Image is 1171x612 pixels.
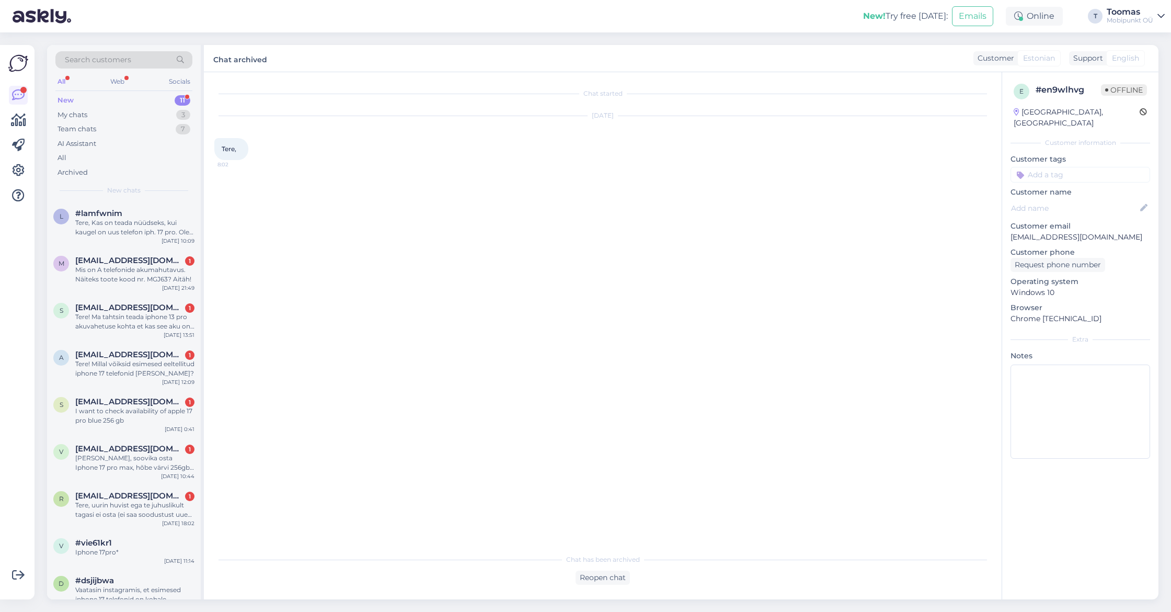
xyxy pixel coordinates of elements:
div: All [58,153,66,163]
div: 1 [185,303,194,313]
span: #vie61kr1 [75,538,112,548]
div: Mis on A telefonide akumahutavus. Näiteks toote kood nr. MGJ63? Aitäh! [75,265,194,284]
div: Archived [58,167,88,178]
span: English [1112,53,1139,64]
img: Askly Logo [8,53,28,73]
div: [GEOGRAPHIC_DATA], [GEOGRAPHIC_DATA] [1014,107,1140,129]
div: 1 [185,445,194,454]
span: Maarja.orav@gmail.co [75,256,184,265]
p: Chrome [TECHNICAL_ID] [1011,313,1150,324]
p: Windows 10 [1011,287,1150,298]
input: Add name [1011,202,1138,214]
div: All [55,75,67,88]
span: A [59,354,64,361]
span: Subaruwrx7765@gmail.com [75,303,184,312]
div: Request phone number [1011,258,1105,272]
span: #lamfwnim [75,209,122,218]
div: T [1088,9,1103,24]
div: 1 [185,398,194,407]
p: [EMAIL_ADDRESS][DOMAIN_NAME] [1011,232,1150,243]
span: V [59,448,63,456]
div: 11 [175,95,190,106]
p: Operating system [1011,276,1150,287]
div: [DATE] 13:51 [164,331,194,339]
span: New chats [107,186,141,195]
div: Try free [DATE]: [863,10,948,22]
span: e [1019,87,1024,95]
p: Customer phone [1011,247,1150,258]
b: New! [863,11,886,21]
div: New [58,95,74,106]
div: Tere, Kas on teada nüüdseks, kui kaugel on uus telefon iph. 17 pro. Olen eeltellimuse teinud, kui... [75,218,194,237]
div: Team chats [58,124,96,134]
div: Tere! Millal võiksid esimesed eeltellitud iphone 17 telefonid [PERSON_NAME]? [75,359,194,378]
div: I want to check availability of apple 17 pro blue 256 gb [75,406,194,425]
div: Customer information [1011,138,1150,148]
span: 8:02 [217,161,257,168]
div: Customer [973,53,1014,64]
span: S [60,401,63,409]
div: Toomas [1107,8,1153,16]
label: Chat archived [213,51,267,65]
div: 7 [176,124,190,134]
span: M [59,259,64,267]
div: Mobipunkt OÜ [1107,16,1153,25]
span: l [60,212,63,220]
button: Emails [952,6,993,26]
span: r [59,495,64,503]
div: Online [1006,7,1063,26]
div: My chats [58,110,87,120]
p: Browser [1011,302,1150,313]
div: [DATE] [214,111,991,120]
span: Estonian [1023,53,1055,64]
span: rasmustn7@gmail.com [75,491,184,501]
div: Extra [1011,335,1150,344]
p: Notes [1011,350,1150,361]
div: Tere! Ma tahtsin teada iphone 13 pro akuvahetuse kohta et kas see aku on originaal vōi aftermarket? [75,312,194,331]
a: ToomasMobipunkt OÜ [1107,8,1165,25]
div: AI Assistant [58,139,96,149]
div: Iphone 17pro* [75,548,194,557]
span: Tere, [222,145,236,153]
span: Offline [1101,84,1147,96]
div: [DATE] 10:09 [162,237,194,245]
div: [DATE] 0:41 [165,425,194,433]
span: v [59,542,63,550]
div: 1 [185,256,194,266]
p: Customer tags [1011,154,1150,165]
div: 1 [185,492,194,501]
div: 1 [185,350,194,360]
div: [DATE] 11:14 [164,557,194,565]
div: Vaatasin instagramis, et esimesed iphone 17 telefonid on kohale jõudnud. Millal hakkab tarne baas... [75,585,194,604]
div: [DATE] 18:02 [162,519,194,527]
span: Andreasveide007@gmail.com [75,350,184,359]
div: [DATE] 10:44 [161,472,194,480]
span: Chat has been archived [566,555,640,564]
span: Search customers [65,54,131,65]
span: d [59,580,64,587]
div: Tere, uurin huvist ega te juhuslikult tagasi ei osta (ei saa soodustust uue esemest) esimese gene... [75,501,194,519]
div: 3 [176,110,190,120]
div: # en9wlhvg [1036,84,1101,96]
p: Customer email [1011,221,1150,232]
p: Customer name [1011,187,1150,198]
div: Reopen chat [576,571,630,585]
div: [DATE] 21:49 [162,284,194,292]
div: Socials [167,75,192,88]
span: S [60,307,63,314]
span: Shubham971992@gmail.com [75,397,184,406]
div: Support [1069,53,1103,64]
span: #dsjijbwa [75,576,114,585]
div: [PERSON_NAME], soovika osta Iphone 17 pro max, hõbe värvi 256gb. Palun lisada mind ootejärjekorda. [75,454,194,472]
div: Chat started [214,89,991,98]
div: Web [108,75,127,88]
div: [DATE] 12:09 [162,378,194,386]
span: Vbeloussova@gmail.com [75,444,184,454]
input: Add a tag [1011,167,1150,183]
